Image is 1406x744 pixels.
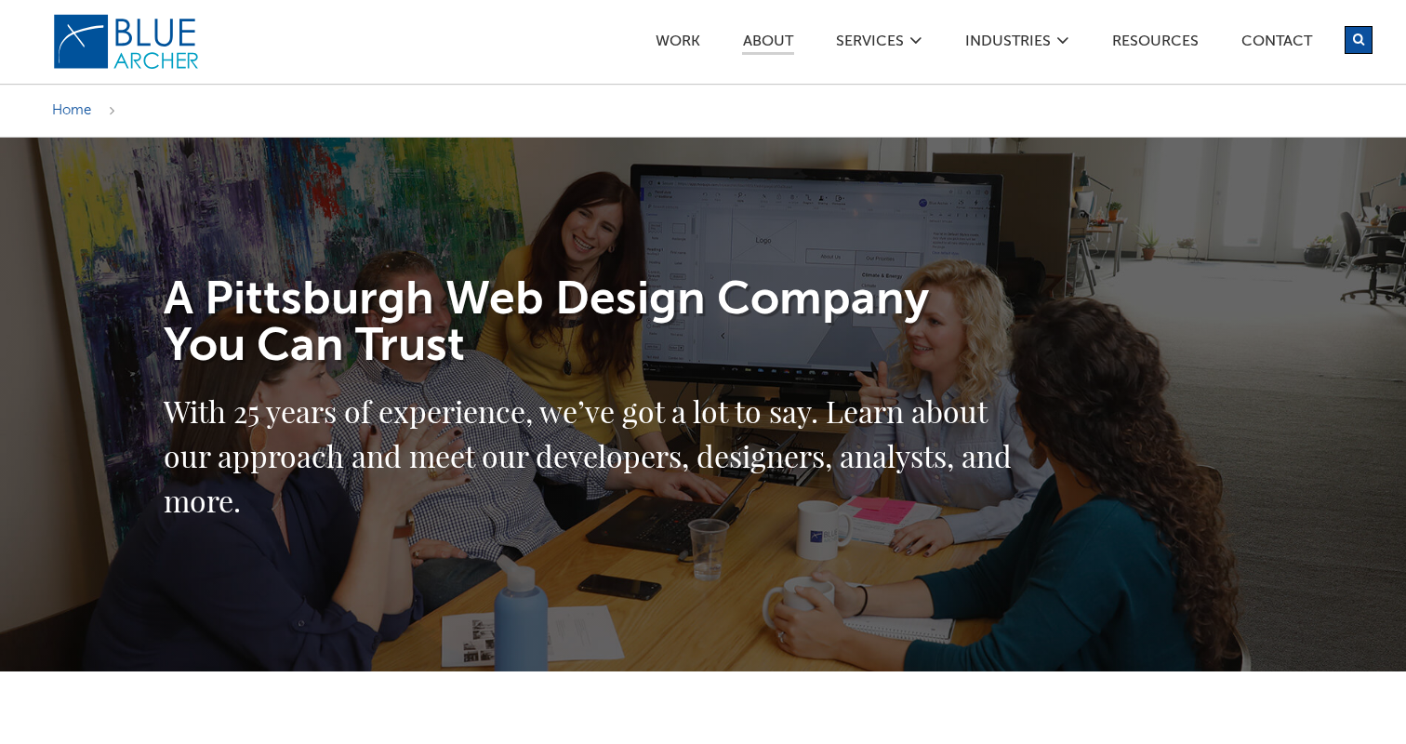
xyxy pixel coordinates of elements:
h1: A Pittsburgh Web Design Company You Can Trust [164,277,1019,370]
a: ABOUT [742,34,794,55]
a: Industries [964,34,1052,54]
a: Work [655,34,701,54]
a: Home [52,103,91,117]
a: SERVICES [835,34,905,54]
h2: With 25 years of experience, we’ve got a lot to say. Learn about our approach and meet our develo... [164,389,1019,523]
a: Resources [1111,34,1200,54]
a: Contact [1240,34,1313,54]
img: Blue Archer Logo [52,13,201,71]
